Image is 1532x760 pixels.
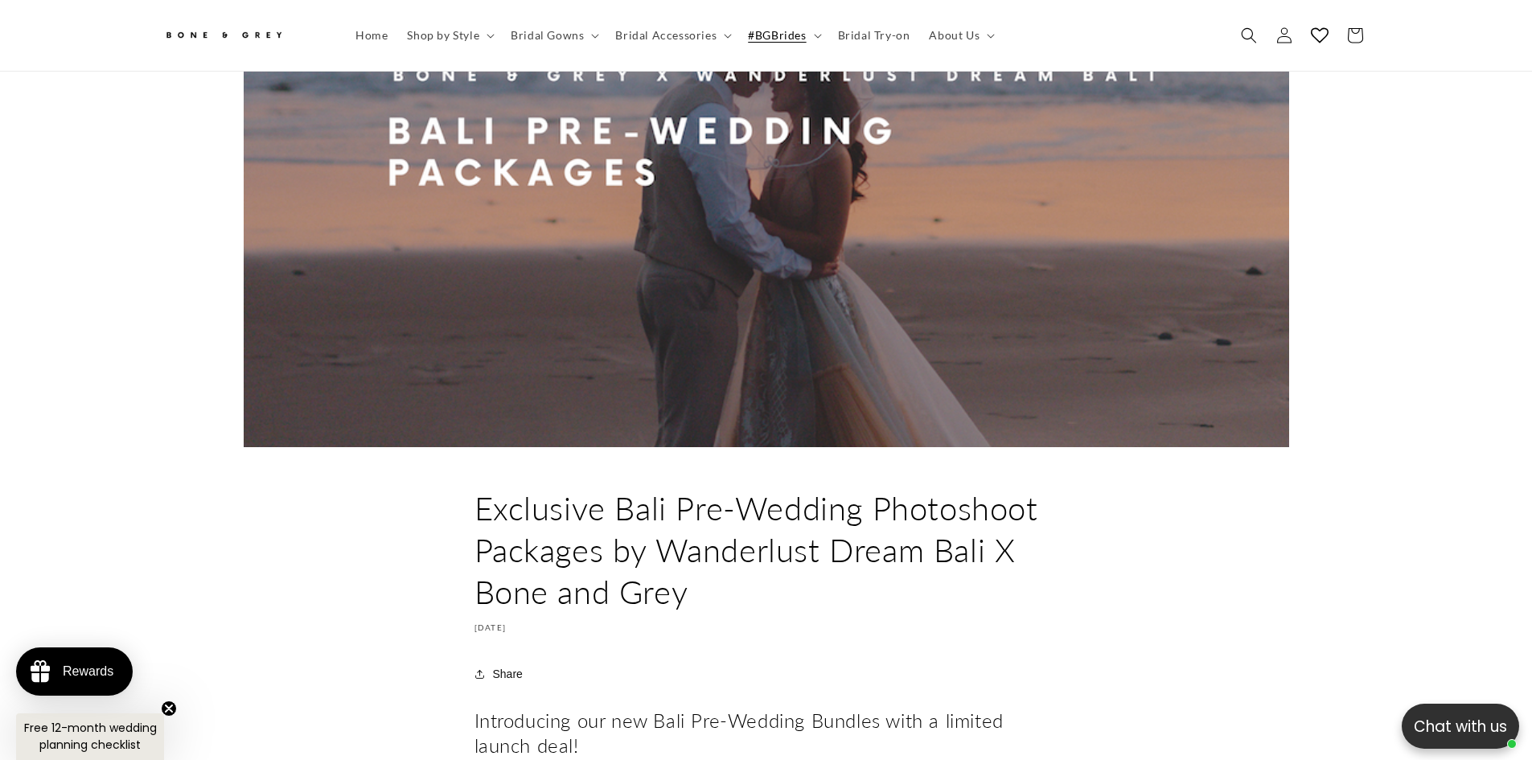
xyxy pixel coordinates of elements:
h1: Exclusive Bali Pre-Wedding Photoshoot Packages by Wanderlust Dream Bali X Bone and Grey [474,487,1058,613]
p: Chat with us [1402,715,1519,738]
h2: Introducing our new Bali Pre-Wedding Bundles with a limited launch deal! [474,708,1058,758]
span: Home [355,28,388,43]
summary: Search [1231,18,1267,53]
span: Bridal Try-on [838,28,910,43]
summary: Bridal Gowns [501,18,606,52]
span: Bridal Accessories [615,28,717,43]
button: Share [474,656,528,692]
time: [DATE] [474,622,507,632]
div: Rewards [63,664,113,679]
button: Open chatbox [1402,704,1519,749]
span: #BGBrides [748,28,806,43]
summary: Bridal Accessories [606,18,738,52]
span: About Us [929,28,980,43]
span: Free 12-month wedding planning checklist [24,720,157,753]
a: Bridal Try-on [828,18,920,52]
button: Close teaser [161,700,177,717]
summary: Shop by Style [397,18,501,52]
span: Bridal Gowns [511,28,584,43]
img: Bone and Grey Bridal [163,23,284,49]
span: Shop by Style [407,28,479,43]
a: Home [346,18,397,52]
summary: #BGBrides [738,18,828,52]
div: Free 12-month wedding planning checklistClose teaser [16,713,164,760]
summary: About Us [919,18,1001,52]
a: Bone and Grey Bridal [157,16,330,55]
